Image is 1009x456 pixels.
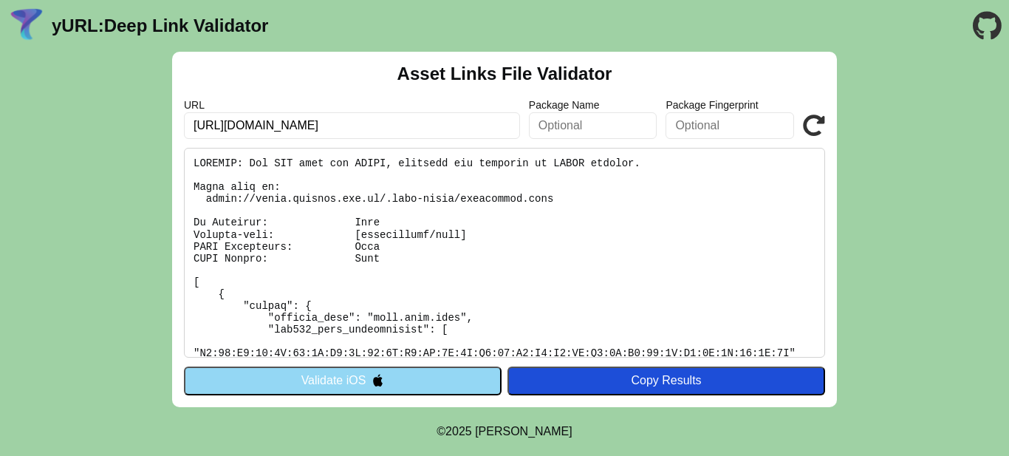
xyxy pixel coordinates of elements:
footer: © [437,407,572,456]
pre: LOREMIP: Dol SIT amet con ADIPI, elitsedd eiu temporin ut LABOR etdolor. Magna aliq en: admin://v... [184,148,825,358]
a: Michael Ibragimchayev's Personal Site [475,425,572,438]
img: yURL Logo [7,7,46,45]
label: URL [184,99,520,111]
img: appleIcon.svg [372,374,384,387]
span: 2025 [445,425,472,438]
a: yURL:Deep Link Validator [52,16,268,36]
button: Validate iOS [184,367,502,395]
div: Copy Results [515,374,818,387]
label: Package Name [529,99,657,111]
input: Required [184,112,520,139]
button: Copy Results [507,367,825,395]
input: Optional [666,112,794,139]
label: Package Fingerprint [666,99,794,111]
input: Optional [529,112,657,139]
h2: Asset Links File Validator [397,64,612,84]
